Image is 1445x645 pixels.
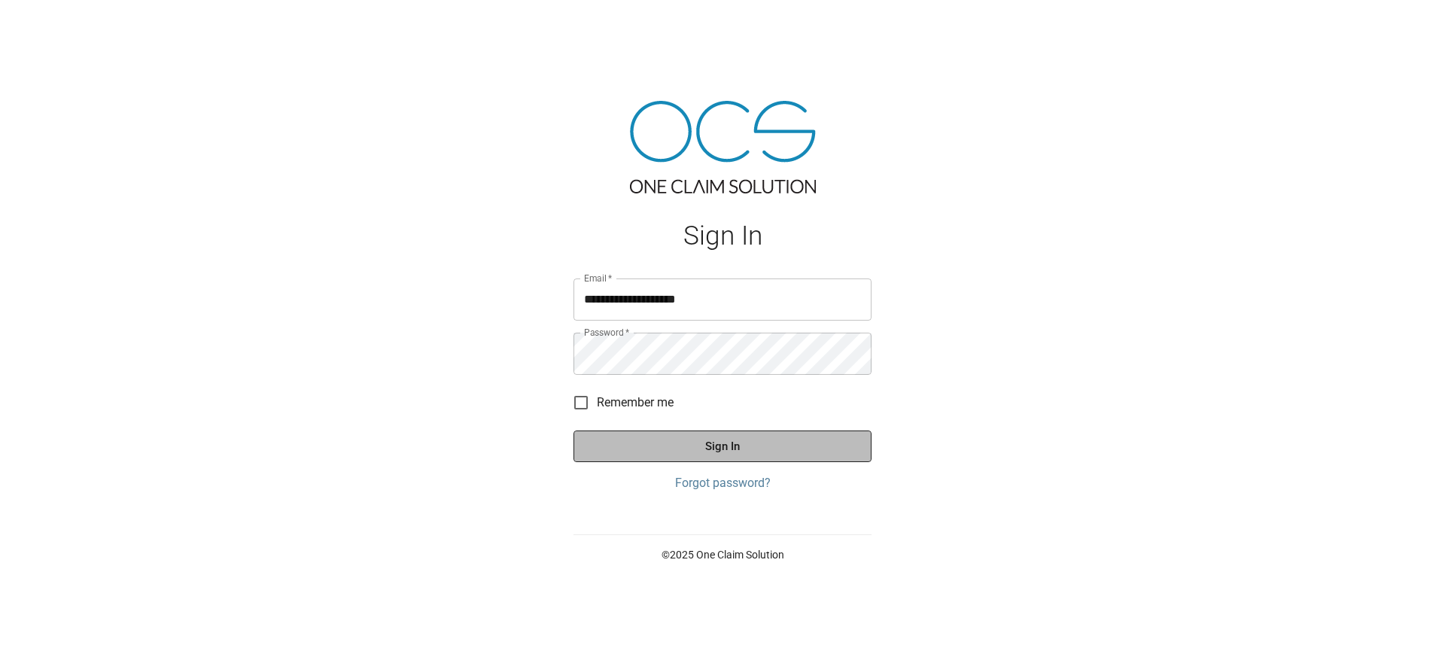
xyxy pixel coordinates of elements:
[573,474,872,492] a: Forgot password?
[18,9,78,39] img: ocs-logo-white-transparent.png
[584,272,613,284] label: Email
[584,326,629,339] label: Password
[573,431,872,462] button: Sign In
[597,394,674,412] span: Remember me
[630,101,816,193] img: ocs-logo-tra.png
[573,547,872,562] p: © 2025 One Claim Solution
[573,221,872,251] h1: Sign In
